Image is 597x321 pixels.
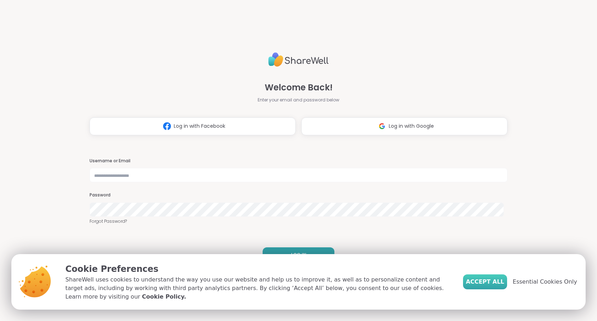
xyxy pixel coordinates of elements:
[263,247,334,262] button: LOG IN
[90,192,507,198] h3: Password
[65,275,452,301] p: ShareWell uses cookies to understand the way you use our website and help us to improve it, as we...
[389,122,434,130] span: Log in with Google
[174,122,225,130] span: Log in with Facebook
[160,120,174,133] img: ShareWell Logomark
[265,81,333,94] span: Welcome Back!
[463,274,507,289] button: Accept All
[90,117,296,135] button: Log in with Facebook
[301,117,507,135] button: Log in with Google
[268,49,329,70] img: ShareWell Logo
[466,278,504,286] span: Accept All
[375,120,389,133] img: ShareWell Logomark
[65,263,452,275] p: Cookie Preferences
[291,252,306,258] span: LOG IN
[142,293,186,301] a: Cookie Policy.
[258,97,339,103] span: Enter your email and password below
[513,278,577,286] span: Essential Cookies Only
[90,158,507,164] h3: Username or Email
[90,218,507,225] a: Forgot Password?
